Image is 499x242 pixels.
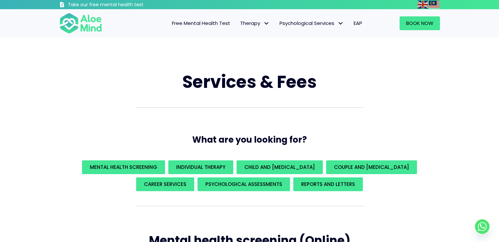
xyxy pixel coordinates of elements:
span: Services & Fees [182,70,317,94]
span: Therapy: submenu [262,19,271,28]
img: en [418,1,428,9]
a: Take our free mental health test [59,2,178,9]
nav: Menu [111,16,367,30]
span: Psychological Services [280,20,344,27]
a: Psychological assessments [198,177,290,191]
a: English [418,1,429,8]
a: Mental Health Screening [82,160,165,174]
span: Couple and [MEDICAL_DATA] [334,164,409,171]
span: What are you looking for? [192,134,307,146]
a: Individual Therapy [168,160,233,174]
img: Aloe mind Logo [59,12,102,34]
a: Free Mental Health Test [167,16,235,30]
a: Child and [MEDICAL_DATA] [237,160,323,174]
div: What are you looking for? [59,159,440,193]
a: Couple and [MEDICAL_DATA] [326,160,417,174]
a: TherapyTherapy: submenu [235,16,275,30]
a: EAP [349,16,367,30]
span: Psychological Services: submenu [336,19,345,28]
a: REPORTS AND LETTERS [293,177,363,191]
span: Therapy [240,20,270,27]
span: EAP [354,20,362,27]
a: Malay [429,1,440,8]
span: Psychological assessments [205,181,282,188]
h3: Take our free mental health test [68,2,178,8]
a: Whatsapp [475,219,489,234]
span: Mental Health Screening [90,164,157,171]
span: Individual Therapy [176,164,225,171]
span: Free Mental Health Test [172,20,230,27]
span: Career Services [144,181,186,188]
a: Book Now [400,16,440,30]
span: REPORTS AND LETTERS [301,181,355,188]
a: Career Services [136,177,194,191]
img: ms [429,1,439,9]
span: Child and [MEDICAL_DATA] [244,164,315,171]
span: Book Now [406,20,433,27]
a: Psychological ServicesPsychological Services: submenu [275,16,349,30]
